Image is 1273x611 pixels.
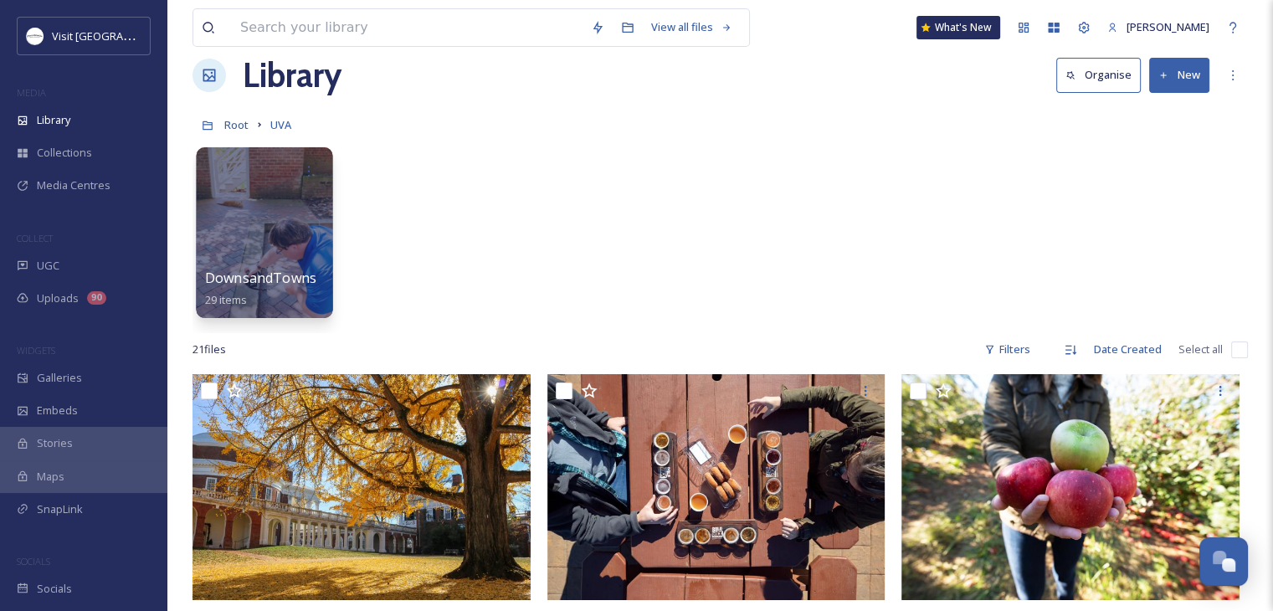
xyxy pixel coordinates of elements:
[901,374,1240,600] img: Carter Mountain Orchard [Credit: Virginia Tourism Corporation]
[37,581,72,597] span: Socials
[1178,341,1223,357] span: Select all
[192,341,226,357] span: 21 file s
[37,435,73,451] span: Stories
[1086,333,1170,366] div: Date Created
[1149,58,1209,92] button: New
[37,501,83,517] span: SnapLink
[17,344,55,357] span: WIDGETS
[37,112,70,128] span: Library
[916,16,1000,39] a: What's New
[270,115,291,135] a: UVA
[976,333,1039,366] div: Filters
[243,50,341,100] a: Library
[27,28,44,44] img: Circle%20Logo.png
[37,290,79,306] span: Uploads
[17,232,53,244] span: COLLECT
[1099,11,1218,44] a: [PERSON_NAME]
[37,403,78,418] span: Embeds
[192,374,531,600] img: University of Virginia [Credit: Virginia Tourism Corporation]
[205,291,248,306] span: 29 items
[1056,58,1141,92] button: Organise
[205,269,317,287] span: DownsandTowns
[87,291,106,305] div: 90
[1127,19,1209,34] span: [PERSON_NAME]
[17,86,46,99] span: MEDIA
[643,11,741,44] a: View all files
[37,370,82,386] span: Galleries
[37,258,59,274] span: UGC
[224,115,249,135] a: Root
[1199,537,1248,586] button: Open Chat
[547,374,885,600] img: Carter Mountain Orchard 2 [Credit: Virginia Tourism Corporation]
[37,177,110,193] span: Media Centres
[205,270,317,307] a: DownsandTowns29 items
[270,117,291,132] span: UVA
[37,145,92,161] span: Collections
[1056,58,1149,92] a: Organise
[224,117,249,132] span: Root
[232,9,583,46] input: Search your library
[52,28,182,44] span: Visit [GEOGRAPHIC_DATA]
[17,555,50,567] span: SOCIALS
[37,469,64,485] span: Maps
